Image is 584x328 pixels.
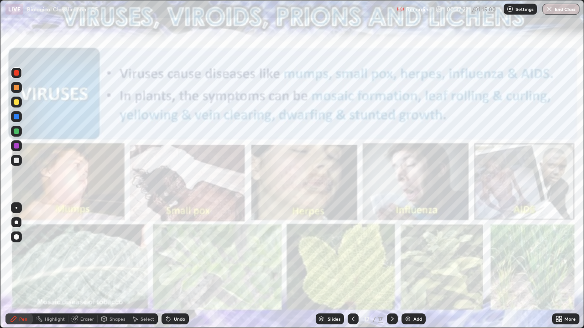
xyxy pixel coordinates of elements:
div: Slides [328,317,340,321]
div: Shapes [109,317,125,321]
p: Settings [516,7,533,11]
div: Add [413,317,422,321]
img: add-slide-button [404,315,412,323]
div: / [373,316,376,322]
div: Select [141,317,154,321]
p: Recording [406,6,432,13]
div: Pen [19,317,27,321]
div: More [564,317,576,321]
img: end-class-cross [546,5,553,13]
div: Eraser [80,317,94,321]
div: Highlight [45,317,65,321]
div: 12 [362,316,371,322]
button: End Class [542,4,579,15]
p: Biological Classification - 05 [27,5,98,13]
img: recording.375f2c34.svg [397,5,404,13]
p: LIVE [8,5,21,13]
img: class-settings-icons [506,5,514,13]
div: 17 [378,315,383,323]
div: Undo [174,317,185,321]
